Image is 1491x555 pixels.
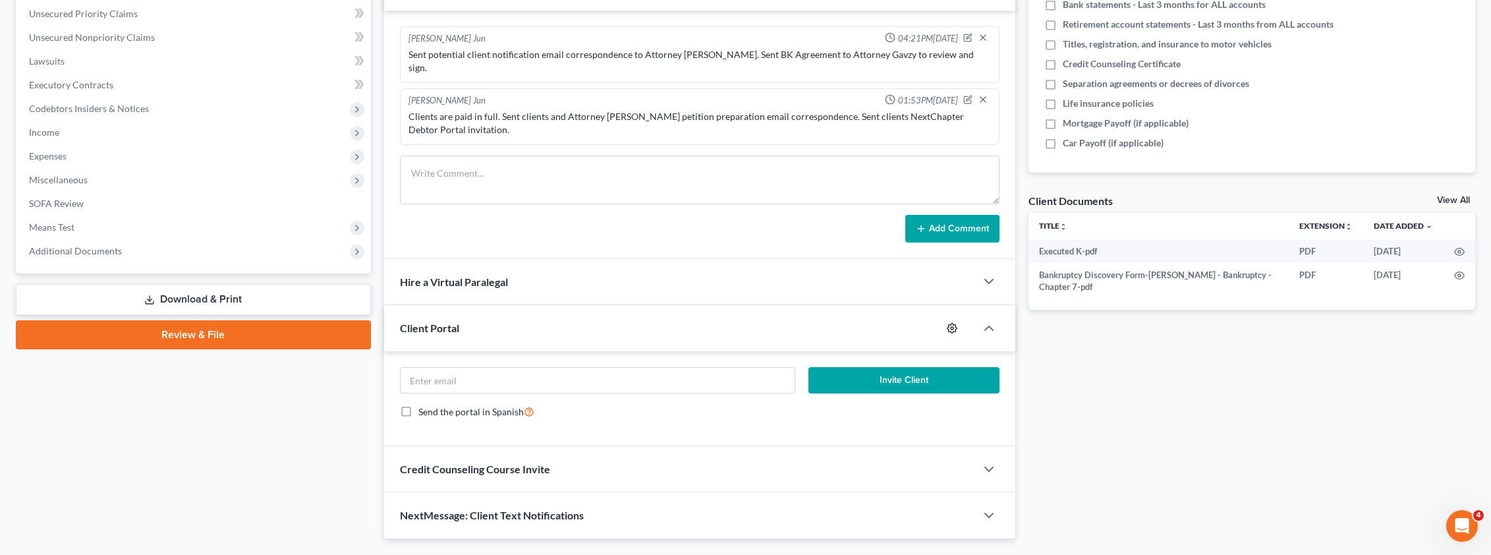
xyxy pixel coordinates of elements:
span: Hire a Virtual Paralegal [400,276,508,288]
span: Additional Documents [29,245,122,256]
td: PDF [1289,263,1363,299]
span: Expenses [29,150,67,161]
button: Add Comment [905,215,999,243]
span: Executory Contracts [29,79,113,90]
span: Car Payoff (if applicable) [1063,136,1164,150]
span: Send the portal in Spanish [418,406,524,417]
span: Credit Counseling Certificate [1063,57,1181,71]
td: PDF [1289,239,1363,263]
span: Unsecured Priority Claims [29,8,138,19]
span: SOFA Review [29,198,84,209]
span: Codebtors Insiders & Notices [29,103,149,114]
span: Mortgage Payoff (if applicable) [1063,117,1189,130]
span: 4 [1473,510,1484,521]
i: unfold_more [1059,223,1067,231]
button: Invite Client [808,367,999,394]
a: Unsecured Priority Claims [18,2,371,26]
div: [PERSON_NAME] Jun [408,32,486,45]
i: unfold_more [1345,223,1353,231]
a: Extensionunfold_more [1299,221,1353,231]
div: Sent potential client notification email correspondence to Attorney [PERSON_NAME]. Sent BK Agreem... [408,48,991,74]
span: Titles, registration, and insurance to motor vehicles [1063,38,1272,51]
span: Life insurance policies [1063,97,1154,110]
td: Bankruptcy Discovery Form-[PERSON_NAME] - Bankruptcy - Chapter 7-pdf [1028,263,1289,299]
a: SOFA Review [18,192,371,216]
i: expand_more [1425,223,1433,231]
span: Miscellaneous [29,174,88,185]
a: Review & File [16,320,371,349]
span: Retirement account statements - Last 3 months from ALL accounts [1063,18,1334,31]
div: Client Documents [1028,194,1113,208]
a: Lawsuits [18,49,371,73]
span: NextMessage: Client Text Notifications [400,509,584,521]
a: Date Added expand_more [1374,221,1433,231]
a: View All [1437,196,1470,205]
td: Executed K-pdf [1028,239,1289,263]
span: Credit Counseling Course Invite [400,463,550,475]
a: Executory Contracts [18,73,371,97]
div: Clients are paid in full. Sent clients and Attorney [PERSON_NAME] petition preparation email corr... [408,110,991,136]
span: Separation agreements or decrees of divorces [1063,77,1249,90]
a: Titleunfold_more [1039,221,1067,231]
span: 01:53PM[DATE] [898,94,958,107]
span: 04:21PM[DATE] [898,32,958,45]
td: [DATE] [1363,263,1444,299]
span: Client Portal [400,322,459,334]
td: [DATE] [1363,239,1444,263]
a: Unsecured Nonpriority Claims [18,26,371,49]
div: [PERSON_NAME] Jun [408,94,486,107]
span: Unsecured Nonpriority Claims [29,32,155,43]
span: Lawsuits [29,55,65,67]
span: Means Test [29,221,74,233]
iframe: Intercom live chat [1446,510,1478,542]
input: Enter email [401,368,795,393]
span: Income [29,127,59,138]
a: Download & Print [16,284,371,315]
